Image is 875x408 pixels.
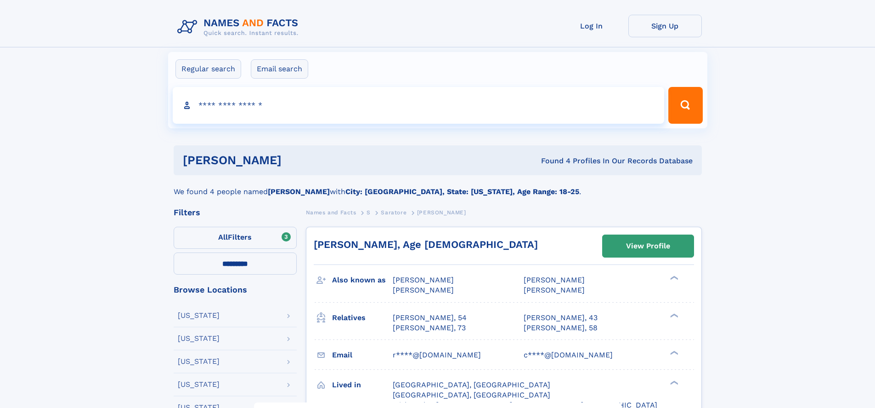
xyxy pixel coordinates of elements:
[626,236,670,257] div: View Profile
[367,207,371,218] a: S
[393,276,454,284] span: [PERSON_NAME]
[178,335,220,342] div: [US_STATE]
[332,272,393,288] h3: Also known as
[381,209,406,216] span: Saratore
[393,391,550,399] span: [GEOGRAPHIC_DATA], [GEOGRAPHIC_DATA]
[555,15,628,37] a: Log In
[668,379,679,385] div: ❯
[668,87,702,124] button: Search Button
[174,208,297,217] div: Filters
[393,313,467,323] a: [PERSON_NAME], 54
[218,233,228,241] span: All
[393,380,550,389] span: [GEOGRAPHIC_DATA], [GEOGRAPHIC_DATA]
[173,87,665,124] input: search input
[332,377,393,393] h3: Lived in
[178,381,220,388] div: [US_STATE]
[174,175,702,197] div: We found 4 people named with .
[628,15,702,37] a: Sign Up
[668,350,679,356] div: ❯
[417,209,466,216] span: [PERSON_NAME]
[603,235,694,257] a: View Profile
[178,312,220,319] div: [US_STATE]
[174,227,297,249] label: Filters
[175,59,241,79] label: Regular search
[668,312,679,318] div: ❯
[367,209,371,216] span: S
[668,275,679,281] div: ❯
[268,187,330,196] b: [PERSON_NAME]
[251,59,308,79] label: Email search
[524,313,598,323] a: [PERSON_NAME], 43
[332,347,393,363] h3: Email
[306,207,356,218] a: Names and Facts
[393,323,466,333] a: [PERSON_NAME], 73
[183,155,412,166] h1: [PERSON_NAME]
[174,286,297,294] div: Browse Locations
[524,286,585,294] span: [PERSON_NAME]
[393,286,454,294] span: [PERSON_NAME]
[381,207,406,218] a: Saratore
[314,239,538,250] a: [PERSON_NAME], Age [DEMOGRAPHIC_DATA]
[411,156,693,166] div: Found 4 Profiles In Our Records Database
[332,310,393,326] h3: Relatives
[345,187,579,196] b: City: [GEOGRAPHIC_DATA], State: [US_STATE], Age Range: 18-25
[178,358,220,365] div: [US_STATE]
[524,276,585,284] span: [PERSON_NAME]
[524,323,598,333] a: [PERSON_NAME], 58
[174,15,306,40] img: Logo Names and Facts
